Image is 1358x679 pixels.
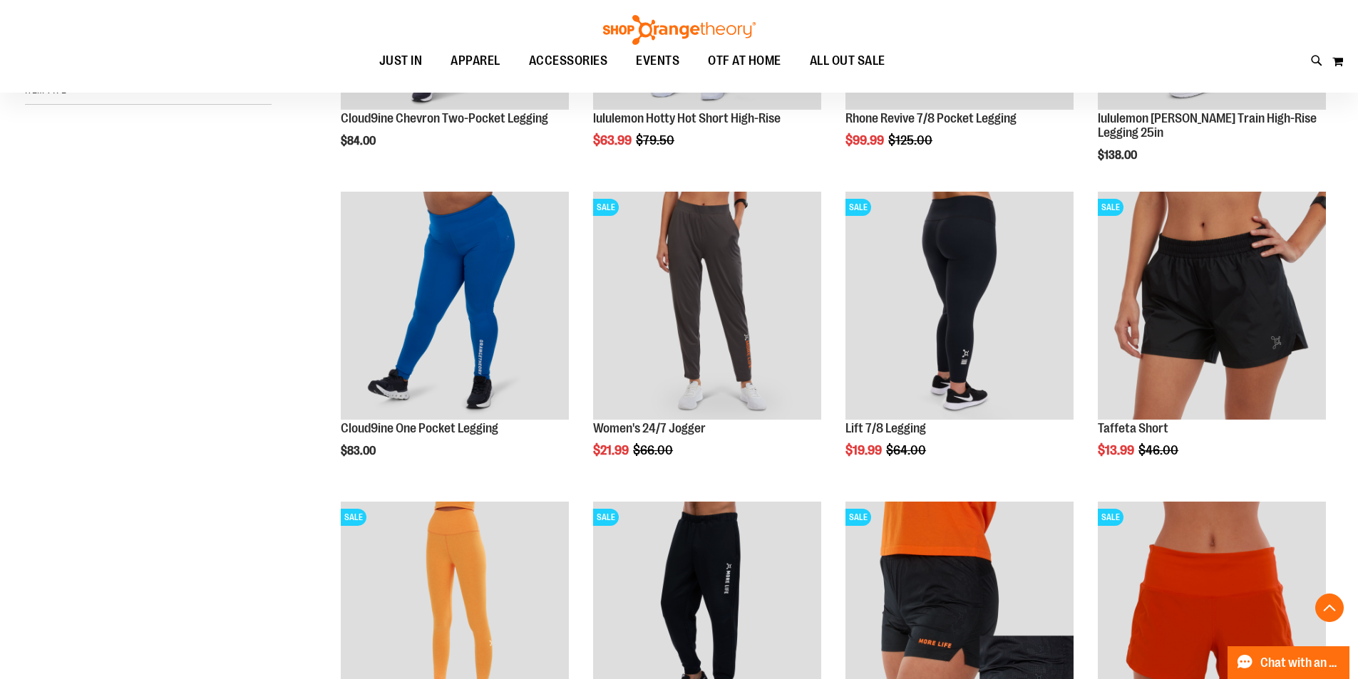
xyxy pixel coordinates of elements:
[888,133,935,147] span: $125.00
[636,45,679,77] span: EVENTS
[593,192,821,422] a: Product image for 24/7 JoggerSALE
[708,45,781,77] span: OTF AT HOME
[636,133,677,147] span: $79.50
[845,111,1017,125] a: Rhone Revive 7/8 Pocket Legging
[1098,421,1168,435] a: Taffeta Short
[341,192,569,420] img: Cloud9ine One Pocket Legging
[1098,509,1123,526] span: SALE
[341,445,378,457] span: $83.00
[1091,185,1333,494] div: product
[341,509,366,526] span: SALE
[845,443,884,457] span: $19.99
[1098,192,1326,422] a: Main Image of Taffeta ShortSALE
[593,509,619,526] span: SALE
[1260,656,1341,670] span: Chat with an Expert
[1098,443,1136,457] span: $13.99
[593,133,634,147] span: $63.99
[1098,149,1139,162] span: $138.00
[810,45,885,77] span: ALL OUT SALE
[1315,594,1344,622] button: Back To Top
[1138,443,1180,457] span: $46.00
[341,192,569,422] a: Cloud9ine One Pocket Legging
[845,192,1074,422] a: 2024 October Lift 7/8 LeggingSALE
[1228,646,1350,679] button: Chat with an Expert
[633,443,675,457] span: $66.00
[886,443,928,457] span: $64.00
[845,192,1074,420] img: 2024 October Lift 7/8 Legging
[1098,199,1123,216] span: SALE
[341,135,378,147] span: $84.00
[593,421,706,435] a: Women's 24/7 Jogger
[379,45,423,77] span: JUST IN
[529,45,608,77] span: ACCESSORIES
[334,185,576,494] div: product
[845,421,926,435] a: Lift 7/8 Legging
[341,111,548,125] a: Cloud9ine Chevron Two-Pocket Legging
[593,192,821,420] img: Product image for 24/7 Jogger
[838,185,1081,494] div: product
[845,199,871,216] span: SALE
[593,111,781,125] a: lululemon Hotty Hot Short High-Rise
[593,199,619,216] span: SALE
[845,133,886,147] span: $99.99
[1098,192,1326,420] img: Main Image of Taffeta Short
[451,45,500,77] span: APPAREL
[341,421,498,435] a: Cloud9ine One Pocket Legging
[586,185,828,494] div: product
[593,443,631,457] span: $21.99
[601,15,758,45] img: Shop Orangetheory
[845,509,871,526] span: SALE
[1098,111,1317,140] a: lululemon [PERSON_NAME] Train High-Rise Legging 25in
